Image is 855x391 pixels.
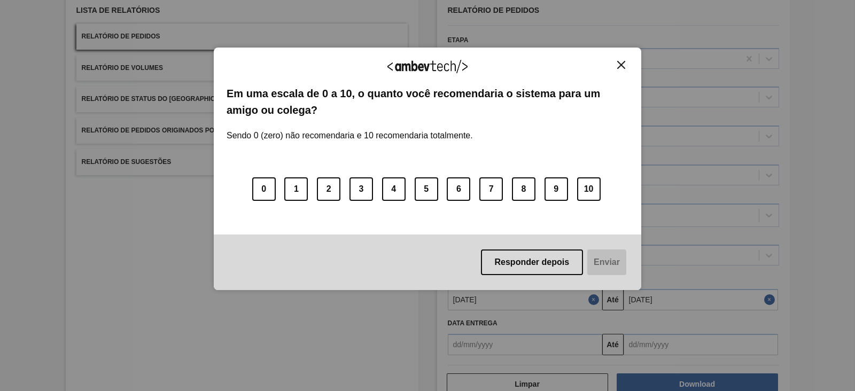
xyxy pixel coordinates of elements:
[577,177,601,201] button: 10
[349,177,373,201] button: 3
[479,177,503,201] button: 7
[614,60,628,69] button: Close
[227,85,628,118] label: Em uma escala de 0 a 10, o quanto você recomendaria o sistema para um amigo ou colega?
[481,249,584,275] button: Responder depois
[252,177,276,201] button: 0
[415,177,438,201] button: 5
[512,177,535,201] button: 8
[382,177,406,201] button: 4
[617,61,625,69] img: Close
[545,177,568,201] button: 9
[317,177,340,201] button: 2
[227,118,473,140] label: Sendo 0 (zero) não recomendaria e 10 recomendaria totalmente.
[387,60,468,73] img: Logo Ambevtech
[447,177,470,201] button: 6
[284,177,308,201] button: 1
